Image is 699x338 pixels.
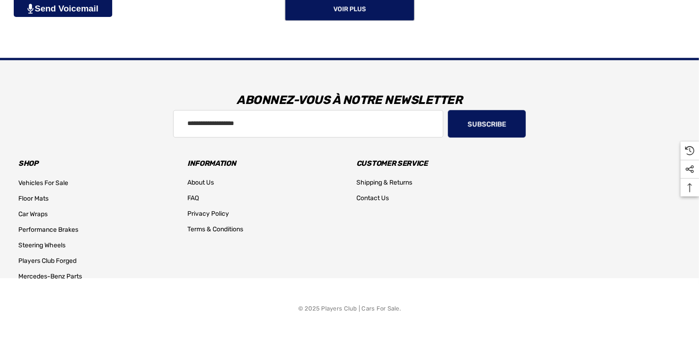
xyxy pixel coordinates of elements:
[333,5,366,13] span: Voir plus
[18,175,68,191] a: Vehicles For Sale
[298,303,401,315] p: © 2025 Players Club | Cars For Sale.
[187,175,214,191] a: About Us
[187,222,243,237] a: Terms & Conditions
[356,194,389,202] span: Contact Us
[18,253,76,269] a: Players Club Forged
[18,210,48,218] span: Car Wraps
[27,4,33,14] img: PjwhLS0gR2VuZXJhdG9yOiBHcmF2aXQuaW8gLS0+PHN2ZyB4bWxucz0iaHR0cDovL3d3dy53My5vcmcvMjAwMC9zdmciIHhtb...
[356,191,389,206] a: Contact Us
[18,179,68,187] span: Vehicles For Sale
[18,207,48,222] a: Car Wraps
[18,226,78,234] span: Performance Brakes
[18,191,49,207] a: Floor Mats
[685,146,694,155] svg: Recently Viewed
[187,225,243,233] span: Terms & Conditions
[18,238,66,253] a: Steering Wheels
[356,157,512,170] h3: Customer Service
[187,206,229,222] a: Privacy Policy
[448,110,526,137] button: Subscribe
[187,191,199,206] a: FAQ
[18,195,49,202] span: Floor Mats
[18,269,82,284] a: Mercedes-Benz Parts
[18,257,76,265] span: Players Club Forged
[187,157,343,170] h3: Information
[187,179,214,186] span: About Us
[18,241,66,249] span: Steering Wheels
[187,210,229,218] span: Privacy Policy
[18,157,174,170] h3: Shop
[187,194,199,202] span: FAQ
[685,165,694,174] svg: Social Media
[356,175,412,191] a: Shipping & Returns
[356,179,412,186] span: Shipping & Returns
[11,87,688,114] h3: Abonnez-vous à notre newsletter
[18,273,82,280] span: Mercedes-Benz Parts
[681,183,699,192] svg: Top
[18,222,78,238] a: Performance Brakes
